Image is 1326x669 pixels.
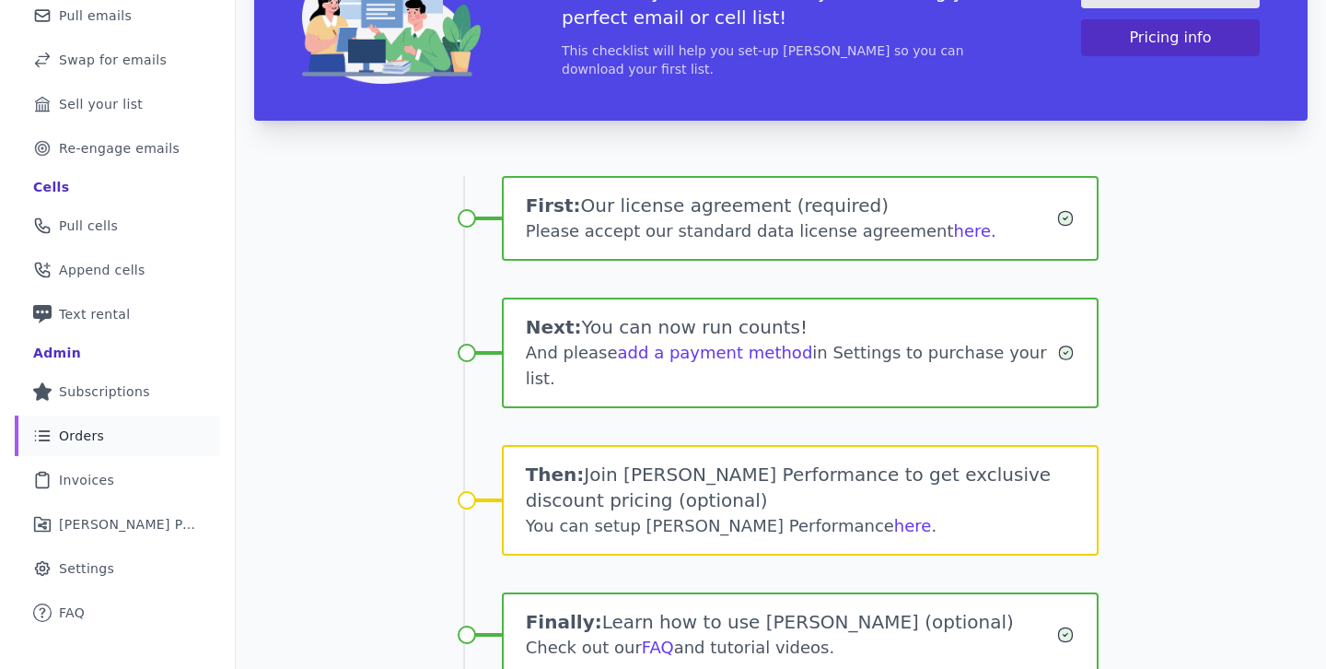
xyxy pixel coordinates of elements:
[59,427,104,445] span: Orders
[526,611,602,633] span: Finally:
[59,51,167,69] span: Swap for emails
[15,504,220,545] a: [PERSON_NAME] Performance
[15,416,220,456] a: Orders
[526,316,582,338] span: Next:
[526,218,1057,244] div: Please accept our standard data license agreement
[59,217,118,235] span: Pull cells
[15,128,220,169] a: Re-engage emails
[15,460,220,500] a: Invoices
[562,41,1000,78] p: This checklist will help you set-up [PERSON_NAME] so you can download your first list.
[33,344,81,362] div: Admin
[526,609,1057,635] h1: Learn how to use [PERSON_NAME] (optional)
[59,515,198,534] span: [PERSON_NAME] Performance
[59,95,143,113] span: Sell your list
[526,635,1057,661] div: Check out our and tutorial videos.
[526,194,581,217] span: First:
[526,193,1057,218] h1: Our license agreement (required)
[526,513,1076,539] div: You can setup [PERSON_NAME] Performance .
[33,178,69,196] div: Cells
[15,205,220,246] a: Pull cells
[15,548,220,589] a: Settings
[59,382,150,401] span: Subscriptions
[526,462,1076,513] h1: Join [PERSON_NAME] Performance to get exclusive discount pricing (optional)
[894,516,932,535] a: here
[59,604,85,622] span: FAQ
[59,261,145,279] span: Append cells
[15,593,220,633] a: FAQ
[526,314,1058,340] h1: You can now run counts!
[59,559,114,578] span: Settings
[15,84,220,124] a: Sell your list
[59,305,131,323] span: Text rental
[59,6,132,25] span: Pull emails
[526,340,1058,392] div: And please in Settings to purchase your list.
[15,294,220,334] a: Text rental
[59,139,180,158] span: Re-engage emails
[1081,19,1260,56] button: Pricing info
[526,464,585,486] span: Then:
[618,343,813,362] a: add a payment method
[642,638,674,657] a: FAQ
[59,471,114,489] span: Invoices
[15,371,220,412] a: Subscriptions
[15,40,220,80] a: Swap for emails
[15,250,220,290] a: Append cells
